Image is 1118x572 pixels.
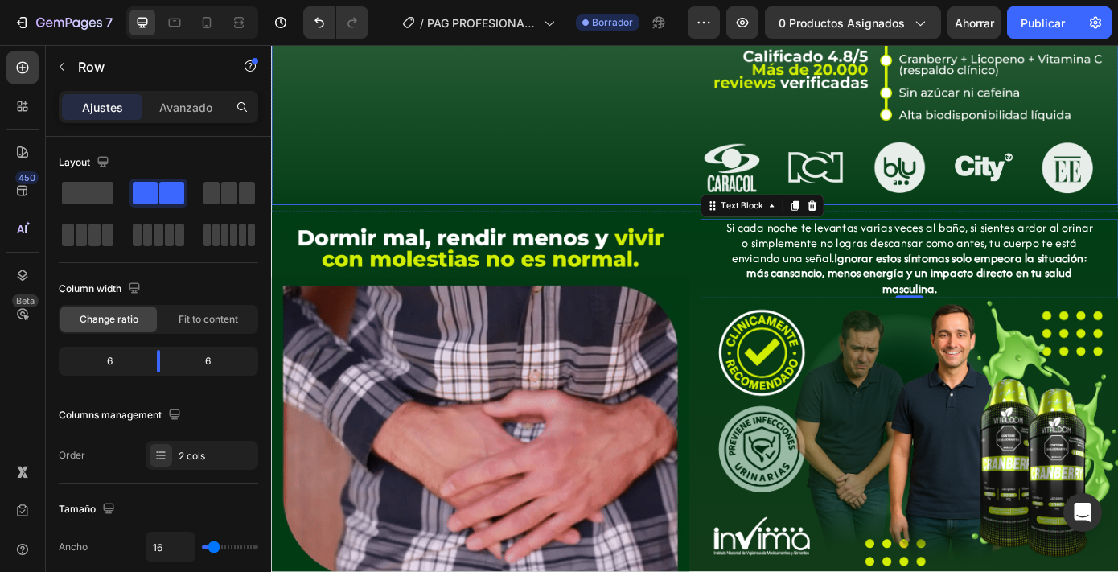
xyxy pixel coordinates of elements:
button: Publicar [1007,6,1079,39]
span: Fit to content [179,312,238,327]
strong: Ignorar estos síntomas solo empeora la situación: más cansancio, menos energía y un impacto direc... [542,233,931,287]
img: [object Object] [680,105,750,172]
div: Deshacer/Rehacer [303,6,368,39]
div: Columns management [59,405,184,426]
img: [object Object] [775,113,845,163]
font: Ajustes [82,101,123,114]
div: Abrir Intercom Messenger [1063,493,1102,532]
button: 0 productos asignados [765,6,941,39]
button: Ahorrar [947,6,1001,39]
span: Change ratio [80,312,138,327]
font: Ancho [59,541,88,553]
div: Column width [59,278,144,300]
div: Text Block [509,176,564,191]
font: / [420,16,424,30]
font: Beta [16,295,35,307]
font: Avanzado [159,101,212,114]
font: Borrador [592,16,633,28]
font: Ahorrar [955,16,994,30]
font: 450 [18,172,35,183]
iframe: Área de diseño [271,45,1118,572]
font: PAG PROFESIONAL [PERSON_NAME] [427,16,535,47]
font: Tamaño [59,503,96,515]
div: 6 [173,350,255,372]
div: Layout [59,152,113,174]
input: Auto [146,533,195,562]
div: 6 [62,350,144,372]
img: [object Object] [490,104,560,172]
font: Publicar [1021,16,1065,30]
p: Si cada noche te levantas varias veces al baño, si sientes ardor al orinar o simplemente no logra... [515,200,939,287]
div: Order [59,448,85,463]
p: Row [78,57,215,76]
font: 7 [105,14,113,31]
img: [object Object] [585,110,655,167]
font: 0 productos asignados [779,16,905,30]
button: 7 [6,6,120,39]
div: 2 cols [179,449,254,463]
img: [object Object] [871,105,941,172]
